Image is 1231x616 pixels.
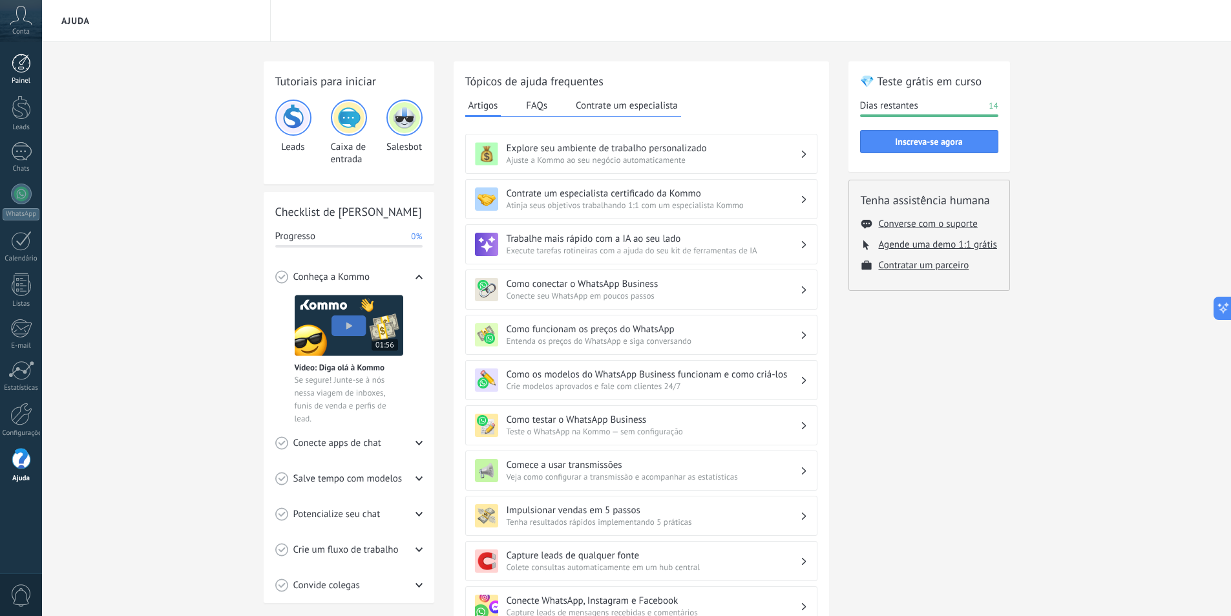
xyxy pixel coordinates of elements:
span: Potencialize seu chat [293,508,381,521]
h2: Tutoriais para iniciar [275,73,423,89]
span: 14 [989,100,998,112]
h3: Capture leads de qualquer fonte [507,549,800,562]
div: Ajuda [3,474,40,483]
span: Progresso [275,230,315,243]
h3: Como funcionam os preços do WhatsApp [507,323,800,335]
button: Contrate um especialista [573,96,681,115]
button: Contratar um parceiro [879,259,969,271]
span: Atinja seus objetivos trabalhando 1:1 com um especialista Kommo [507,200,800,211]
h3: Comece a usar transmissões [507,459,800,471]
h2: 💎 Teste grátis em curso [860,73,998,89]
div: Leads [3,123,40,132]
div: WhatsApp [3,208,39,220]
span: Conecte seu WhatsApp em poucos passos [507,290,800,301]
span: Dias restantes [860,100,918,112]
div: Salesbot [386,100,423,165]
div: E-mail [3,342,40,350]
button: Artigos [465,96,501,117]
h3: Explore seu ambiente de trabalho personalizado [507,142,800,154]
h2: Tenha assistência humana [861,192,998,208]
span: Convide colegas [293,579,360,592]
h3: Trabalhe mais rápido com a IA ao seu lado [507,233,800,245]
span: Crie um fluxo de trabalho [293,544,399,557]
img: Meet video [295,295,403,356]
div: Listas [3,300,40,308]
div: Caixa de entrada [331,100,367,165]
span: Salve tempo com modelos [293,473,403,485]
span: Conta [12,28,30,36]
div: Configurações [3,429,40,438]
span: Crie modelos aprovados e fale com clientes 24/7 [507,381,800,392]
span: Conheça a Kommo [293,271,370,284]
div: Leads [275,100,311,165]
div: Chats [3,165,40,173]
h3: Impulsionar vendas em 5 passos [507,504,800,516]
h3: Conecte WhatsApp, Instagram e Facebook [507,595,800,607]
span: Entenda os preços do WhatsApp e siga conversando [507,335,800,346]
span: Ajuste a Kommo ao seu negócio automaticamente [507,154,800,165]
h2: Checklist de [PERSON_NAME] [275,204,423,220]
button: Inscreva-se agora [860,130,998,153]
span: Teste o WhatsApp na Kommo — sem configuração [507,426,800,437]
h3: Como os modelos do WhatsApp Business funcionam e como criá-los [507,368,800,381]
h3: Como testar o WhatsApp Business [507,414,800,426]
span: Tenha resultados rápidos implementando 5 práticas [507,516,800,527]
span: Veja como configurar a transmissão e acompanhar as estatísticas [507,471,800,482]
button: Converse com o suporte [879,218,978,230]
span: Conecte apps de chat [293,437,381,450]
div: Calendário [3,255,40,263]
span: Colete consultas automaticamente em um hub central [507,562,800,573]
h2: Tópicos de ajuda frequentes [465,73,817,89]
h3: Como conectar o WhatsApp Business [507,278,800,290]
div: Estatísticas [3,384,40,392]
button: FAQs [523,96,551,115]
span: 0% [411,230,422,243]
span: Execute tarefas rotineiras com a ajuda do seu kit de ferramentas de IA [507,245,800,256]
span: Inscreva-se agora [895,137,962,146]
span: Se segure! Junte-se à nós nessa viagem de inboxes, funis de venda e perfis de lead. [295,374,403,425]
h3: Contrate um especialista certificado da Kommo [507,187,800,200]
div: Painel [3,77,40,85]
button: Agende uma demo 1:1 grátis [879,239,997,251]
span: Vídeo: Diga olá à Kommo [295,362,384,373]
